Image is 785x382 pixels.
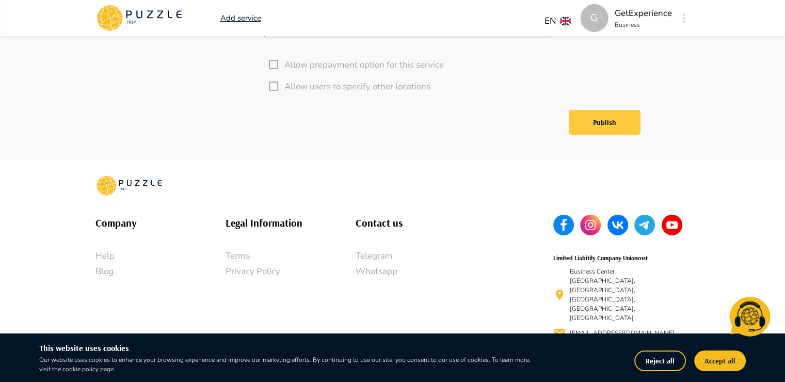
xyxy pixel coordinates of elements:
p: [EMAIL_ADDRESS][DOMAIN_NAME] [570,328,675,338]
p: Business Center [GEOGRAPHIC_DATA], [GEOGRAPHIC_DATA], [GEOGRAPHIC_DATA], [GEOGRAPHIC_DATA], [GEOG... [570,267,678,323]
a: Terms [226,249,356,263]
a: Add service [220,12,261,24]
a: Help [95,249,226,263]
button: Reject all [634,351,686,371]
a: Whatsapp [356,265,486,278]
h6: This website uses cookies [39,342,534,355]
h6: Limited Liabitily Company Unioncost [553,253,648,263]
a: Telegram [356,249,486,263]
h6: Company [95,215,226,231]
div: G [581,4,608,32]
p: Allow users to specify other locations [284,80,430,93]
button: Accept all [694,351,746,371]
p: Our website uses cookies to enhance your browsing experience and improve our marketing efforts. B... [39,355,534,374]
p: GetExperience [615,7,672,20]
h6: Legal Information [226,215,356,231]
h6: Contact us [356,215,486,231]
img: lang [560,17,571,25]
a: Privacy Policy [226,265,356,278]
a: Blog [95,265,226,278]
p: EN [544,14,556,28]
p: Allow prepayment option for this service [284,58,444,72]
button: Publish [569,110,640,135]
p: Business [615,20,672,29]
